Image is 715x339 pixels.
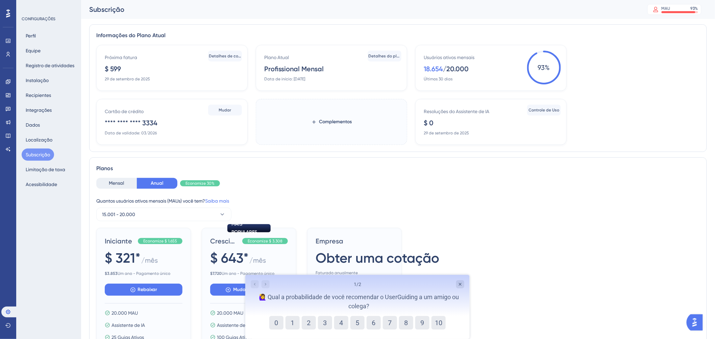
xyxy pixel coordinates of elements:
font: CONFIGURAÇÕES [22,17,55,21]
font: Subscrição [89,5,124,14]
button: Subscrição [22,149,54,161]
font: 93 [691,6,695,11]
font: 20.000 MAU [112,310,138,316]
font: mês [145,256,158,264]
font: $ 321* [105,250,141,266]
button: Rebaixar [105,284,182,296]
font: Resoluções do Assistente de IA [424,109,489,114]
font: MAIS POPULARES [231,221,257,235]
font: MAU [662,6,670,11]
font: / [443,65,446,73]
font: 3.853 [107,271,118,276]
font: % [695,6,698,11]
font: Iniciante [105,237,132,245]
font: Economize $ 3.308 [248,239,282,243]
font: Detalhes do plano [368,54,404,58]
font: Dados [26,122,40,128]
font: Limitação de taxa [26,167,65,172]
font: Economize $ 1.655 [143,239,177,243]
font: Usuários ativos mensais [424,55,474,60]
font: 15.001 - 20.000 [102,212,135,217]
button: Acessibilidade [22,178,61,190]
font: $ 0 [424,119,434,127]
button: Detalhes do plano [368,51,401,61]
font: Subscrição [26,152,50,157]
font: $ [105,271,107,276]
font: Um ano - Pagamento único [222,271,274,276]
font: 29 de setembro de 2025 [424,131,469,135]
font: 7.720 [213,271,222,276]
font: Um ano - Pagamento único [118,271,170,276]
font: 20.000 [446,65,469,73]
button: 15.001 - 20.000 [96,208,231,221]
font: Acessibilidade [26,182,57,187]
font: Detalhes de cobrança [209,54,252,58]
button: Perfil [22,30,40,42]
font: 93 [538,63,545,72]
button: Controle de Uso [527,105,561,115]
font: Equipe [26,48,41,53]
font: $ 643* [210,250,249,266]
font: 29 de setembro de 2025 [105,77,150,81]
font: 20.000 MAU [217,310,243,316]
font: Instalação [26,78,49,83]
button: Localização [22,134,56,146]
button: Mensal [96,178,137,189]
button: Dados [22,119,44,131]
font: Cartão de crédito [105,109,144,114]
font: $ 599 [105,65,121,73]
button: Detalhes de cobrança [208,51,242,61]
font: Registro de atividades [26,63,74,68]
font: Recipientes [26,93,51,98]
iframe: Iniciador do Assistente de IA do UserGuiding [687,312,707,333]
font: Crescimento [210,237,250,245]
font: Assistente de IA [112,322,145,328]
font: Data de validade: 03/2026 [105,131,157,135]
button: Mudar para anual [210,284,288,296]
font: Planos [96,165,113,172]
font: Integrações [26,107,52,113]
font: Assistente de IA [217,322,250,328]
button: Integrações [22,104,56,116]
a: Saiba mais [205,198,229,204]
button: Limitação de taxa [22,163,69,176]
font: Economize 30% [186,181,215,186]
font: Empresa [316,237,343,245]
font: Controle de Uso [529,108,560,112]
button: Mudar [208,105,242,115]
button: Anual [137,178,177,189]
button: Registro de atividades [22,59,78,72]
font: Perfil [26,33,36,38]
font: Plano Atual [264,55,289,60]
font: Mensal [109,180,124,186]
font: mês [253,256,266,264]
button: Recipientes [22,89,55,101]
font: Próxima fatura [105,55,137,60]
font: Localização [26,137,52,142]
font: Complementos [319,119,352,125]
font: 18.654 [424,65,443,73]
font: Informações do Plano Atual [96,32,166,38]
button: Complementos [300,116,363,128]
button: Instalação [22,74,53,86]
iframe: Pesquisa de orientação ao usuário [245,275,470,339]
font: Últimos 30 dias [424,77,452,81]
font: / [141,256,145,264]
font: Profissional Mensal [264,65,324,73]
font: Data de início: [DATE] [264,77,305,81]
